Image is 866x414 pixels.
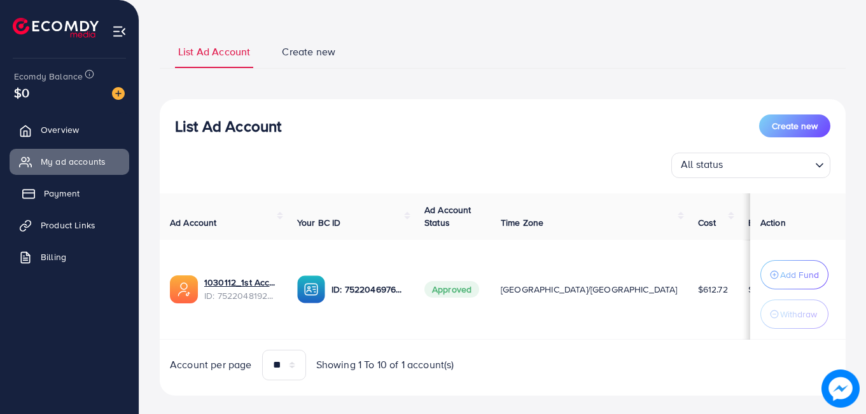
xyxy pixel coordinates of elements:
[821,369,860,408] img: image
[678,155,726,175] span: All status
[10,117,129,142] a: Overview
[780,307,817,322] p: Withdraw
[760,260,828,289] button: Add Fund
[10,212,129,238] a: Product Links
[698,216,716,229] span: Cost
[297,216,341,229] span: Your BC ID
[178,45,250,59] span: List Ad Account
[10,244,129,270] a: Billing
[332,282,404,297] p: ID: 7522046976930856968
[501,216,543,229] span: Time Zone
[698,283,728,296] span: $612.72
[424,204,471,229] span: Ad Account Status
[13,18,99,38] img: logo
[760,300,828,329] button: Withdraw
[424,281,479,298] span: Approved
[41,251,66,263] span: Billing
[170,357,252,372] span: Account per page
[170,216,217,229] span: Ad Account
[780,267,819,282] p: Add Fund
[14,70,83,83] span: Ecomdy Balance
[112,24,127,39] img: menu
[671,153,830,178] div: Search for option
[727,155,810,175] input: Search for option
[204,276,277,289] a: 1030112_1st Account | Zohaib Bhai_1751363330022
[297,275,325,303] img: ic-ba-acc.ded83a64.svg
[44,187,80,200] span: Payment
[14,83,29,102] span: $0
[41,219,95,231] span: Product Links
[282,45,335,59] span: Create new
[760,216,786,229] span: Action
[204,276,277,302] div: <span class='underline'>1030112_1st Account | Zohaib Bhai_1751363330022</span></br>75220481922933...
[41,155,106,168] span: My ad accounts
[759,114,830,137] button: Create new
[501,283,678,296] span: [GEOGRAPHIC_DATA]/[GEOGRAPHIC_DATA]
[772,120,818,132] span: Create new
[10,181,129,206] a: Payment
[316,357,454,372] span: Showing 1 To 10 of 1 account(s)
[175,117,281,135] h3: List Ad Account
[170,275,198,303] img: ic-ads-acc.e4c84228.svg
[112,87,125,100] img: image
[10,149,129,174] a: My ad accounts
[41,123,79,136] span: Overview
[204,289,277,302] span: ID: 7522048192293355537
